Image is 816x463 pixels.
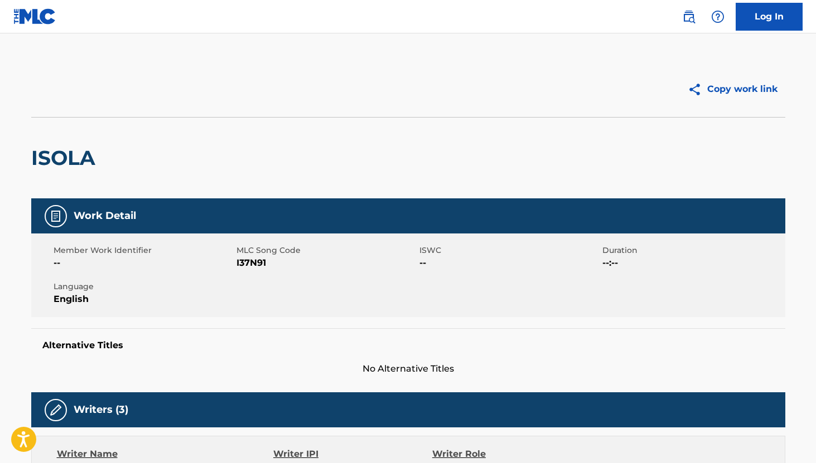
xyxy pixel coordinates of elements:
[419,245,600,256] span: ISWC
[602,256,783,270] span: --:--
[680,75,785,103] button: Copy work link
[49,209,62,223] img: Work Detail
[54,293,234,306] span: English
[419,256,600,270] span: --
[688,82,707,96] img: Copy work link
[236,245,417,256] span: MLC Song Code
[49,403,62,417] img: Writers
[711,10,725,23] img: help
[74,403,128,416] h5: Writers (3)
[236,256,417,270] span: I37N91
[54,281,234,293] span: Language
[54,256,234,270] span: --
[602,245,783,256] span: Duration
[31,362,785,376] span: No Alternative Titles
[682,10,696,23] img: search
[432,447,577,461] div: Writer Role
[54,245,234,256] span: Member Work Identifier
[707,6,729,28] div: Help
[13,8,56,25] img: MLC Logo
[736,3,803,31] a: Log In
[74,209,136,222] h5: Work Detail
[273,447,432,461] div: Writer IPI
[42,340,774,351] h5: Alternative Titles
[31,145,101,170] h2: ISOLA
[678,6,700,28] a: Public Search
[57,447,274,461] div: Writer Name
